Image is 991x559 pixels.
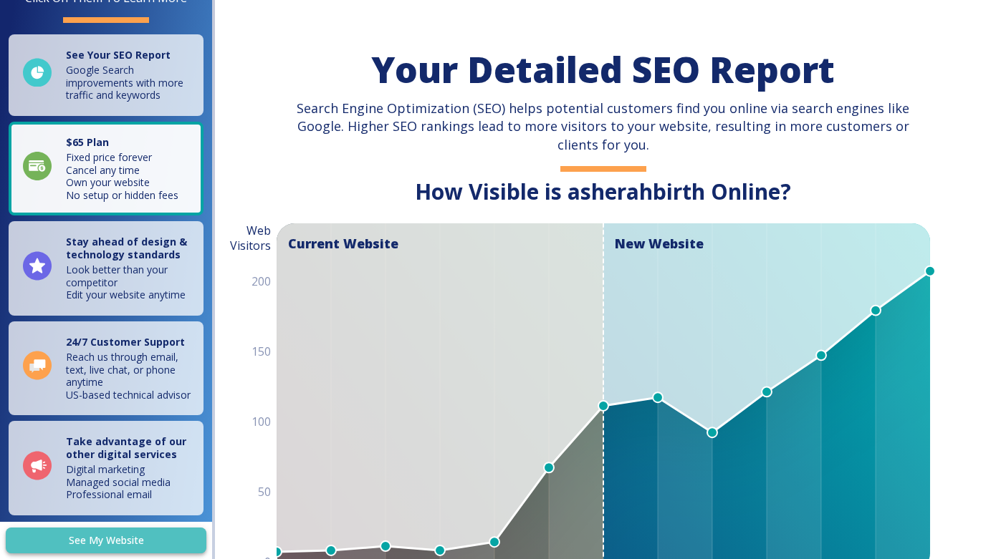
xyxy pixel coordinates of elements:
p: Reach us through email, text, live chat, or phone anytime US-based technical advisor [66,351,195,401]
p: Digital marketing Managed social media Professional email [66,463,195,501]
a: $65 PlanFixed price foreverCancel any timeOwn your websiteNo setup or hidden fees [9,122,204,216]
a: See Your SEO ReportGoogle Search improvements with more traffic and keywords [9,34,204,116]
p: Google Search improvements with more traffic and keywords [66,64,195,102]
strong: See Your SEO Report [66,48,171,62]
a: 24/7 Customer SupportReach us through email, text, live chat, or phone anytimeUS-based technical ... [9,321,204,416]
p: Fixed price forever Cancel any time Own your website No setup or hidden fees [66,151,178,201]
a: See My Website [6,528,206,554]
a: Take advantage of our other digital servicesDigital marketingManaged social mediaProfessional email [9,421,204,515]
strong: $ 65 Plan [66,135,109,149]
strong: Stay ahead of design & technology standards [66,235,187,261]
strong: Take advantage of our other digital services [66,434,186,461]
strong: 24/7 Customer Support [66,335,185,349]
a: Stay ahead of design & technology standardsLook better than your competitorEdit your website anytime [9,221,204,316]
p: Look better than your competitor Edit your website anytime [66,263,195,301]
